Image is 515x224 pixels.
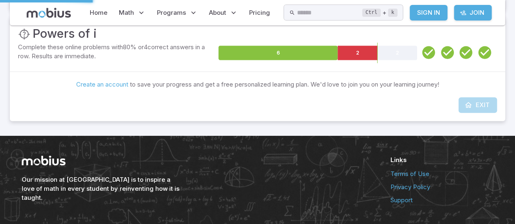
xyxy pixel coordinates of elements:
div: + [362,8,397,18]
h6: Our mission at [GEOGRAPHIC_DATA] is to inspire a love of math in every student by reinventing how... [22,175,181,202]
kbd: k [388,9,397,17]
a: Support [390,196,494,205]
p: to save your progress and get a free personalized learning plan. We'd love to join you on your le... [76,80,439,89]
a: Home [87,3,110,22]
a: Join [454,5,492,21]
h3: Powers of i [33,25,97,43]
h6: Links [390,155,494,165]
p: Complete these online problems with 80 % or 4 correct answers in a row. Results are immediate. [18,43,217,61]
a: Pricing [247,3,272,22]
kbd: Ctrl [362,9,381,17]
span: About [209,8,226,17]
a: Privacy Policy [390,183,494,192]
a: Sign In [410,5,447,21]
span: Programs [157,8,186,17]
a: Terms of Use [390,169,494,178]
span: Math [119,8,134,17]
a: Create an account [76,80,128,88]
